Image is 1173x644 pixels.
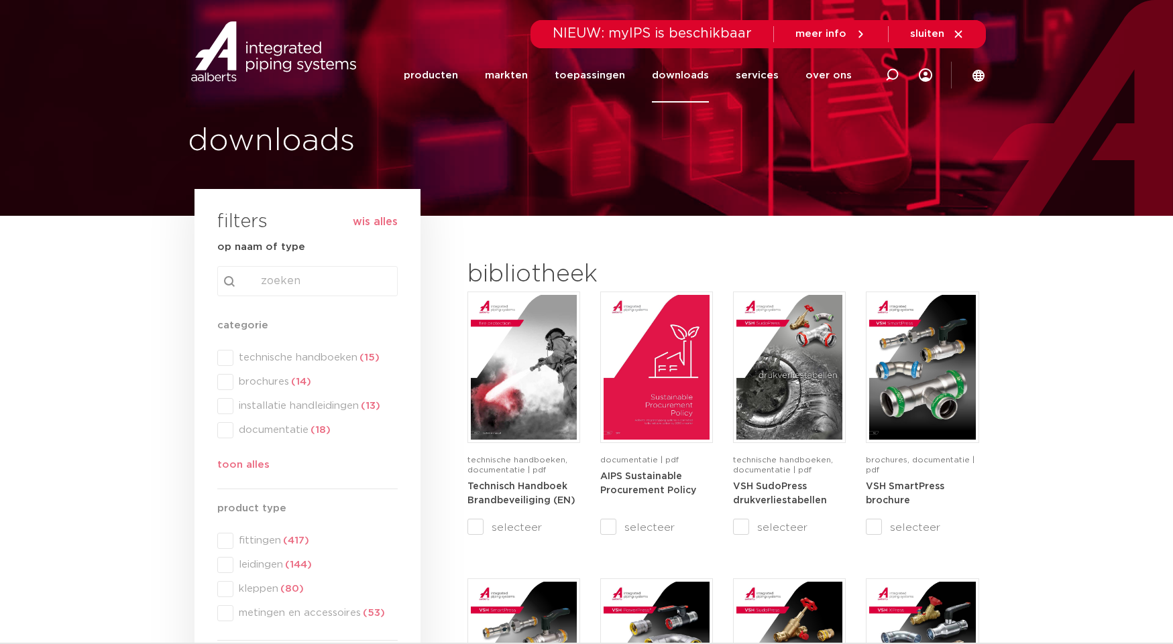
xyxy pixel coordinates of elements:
span: NIEUW: myIPS is beschikbaar [553,27,752,40]
img: FireProtection_A4TM_5007915_2025_2.0_EN-1-pdf.jpg [471,295,577,440]
h1: downloads [188,120,580,163]
div: my IPS [919,48,932,103]
a: toepassingen [555,48,625,103]
a: services [736,48,779,103]
a: producten [404,48,458,103]
a: downloads [652,48,709,103]
label: selecteer [467,519,580,535]
img: VSH-SudoPress_A4PLT_5007706_2024-2.0_NL-pdf.jpg [736,295,842,440]
img: VSH-SmartPress_A4Brochure-5008016-2023_2.0_NL-pdf.jpg [869,295,975,440]
a: VSH SmartPress brochure [866,481,944,506]
h2: bibliotheek [467,259,706,291]
a: Technisch Handboek Brandbeveiliging (EN) [467,481,575,506]
strong: AIPS Sustainable Procurement Policy [600,472,696,496]
span: sluiten [910,29,944,39]
label: selecteer [733,519,846,535]
a: meer info [795,28,867,40]
span: meer info [795,29,846,39]
a: sluiten [910,28,964,40]
span: technische handboeken, documentatie | pdf [733,456,833,474]
a: AIPS Sustainable Procurement Policy [600,471,696,496]
label: selecteer [600,519,713,535]
img: Aips_A4Sustainable-Procurement-Policy_5011446_EN-pdf.jpg [604,295,710,440]
span: technische handboeken, documentatie | pdf [467,456,567,474]
nav: Menu [404,48,852,103]
strong: op naam of type [217,242,305,252]
h3: filters [217,206,268,239]
label: selecteer [866,519,979,535]
a: over ons [805,48,852,103]
a: VSH SudoPress drukverliestabellen [733,481,827,506]
span: brochures, documentatie | pdf [866,456,974,474]
a: markten [485,48,528,103]
span: documentatie | pdf [600,456,679,464]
